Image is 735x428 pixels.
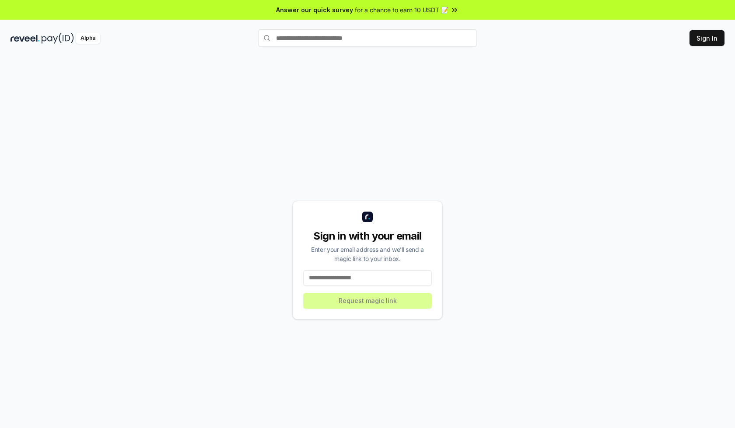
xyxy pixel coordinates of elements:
[355,5,448,14] span: for a chance to earn 10 USDT 📝
[303,245,432,263] div: Enter your email address and we’ll send a magic link to your inbox.
[10,33,40,44] img: reveel_dark
[276,5,353,14] span: Answer our quick survey
[689,30,724,46] button: Sign In
[76,33,100,44] div: Alpha
[42,33,74,44] img: pay_id
[362,212,373,222] img: logo_small
[303,229,432,243] div: Sign in with your email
